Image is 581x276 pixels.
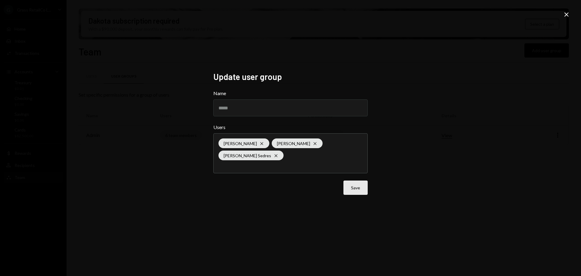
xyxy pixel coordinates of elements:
button: Save [343,181,368,195]
div: [PERSON_NAME] [218,138,269,148]
h2: Update user group [213,71,368,83]
label: Users [213,124,368,131]
div: [PERSON_NAME] [272,138,323,148]
div: [PERSON_NAME] Sedres [218,151,284,160]
label: Name [213,90,368,97]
